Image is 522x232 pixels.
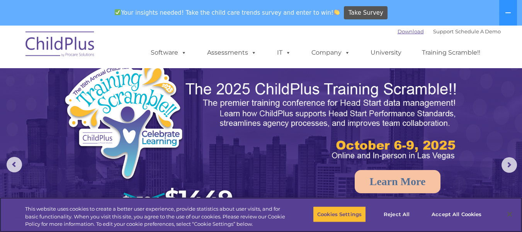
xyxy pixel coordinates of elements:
[427,206,486,222] button: Accept All Cookies
[372,206,421,222] button: Reject All
[143,45,194,60] a: Software
[349,6,383,20] span: Take Survey
[199,45,264,60] a: Assessments
[398,28,501,34] font: |
[455,28,501,34] a: Schedule A Demo
[115,9,121,15] img: ✅
[398,28,424,34] a: Download
[112,5,343,20] span: Your insights needed! Take the child care trends survey and enter to win!
[269,45,299,60] a: IT
[344,6,388,20] a: Take Survey
[304,45,358,60] a: Company
[501,206,518,223] button: Close
[363,45,409,60] a: University
[414,45,488,60] a: Training Scramble!!
[334,9,340,15] img: 👏
[355,170,441,193] a: Learn More
[25,205,287,228] div: This website uses cookies to create a better user experience, provide statistics about user visit...
[313,206,366,222] button: Cookies Settings
[433,28,454,34] a: Support
[22,26,99,65] img: ChildPlus by Procare Solutions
